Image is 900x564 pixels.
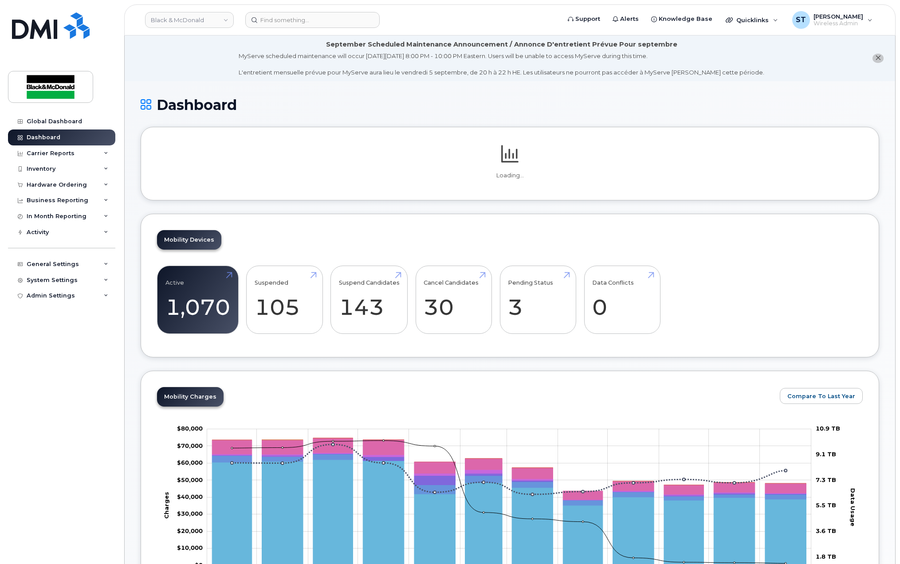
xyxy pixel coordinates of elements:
[157,172,863,180] p: Loading...
[157,387,224,407] a: Mobility Charges
[177,527,203,534] tspan: $20,000
[177,493,203,500] g: $0
[177,476,203,483] g: $0
[592,270,652,329] a: Data Conflicts 0
[508,270,568,329] a: Pending Status 3
[780,388,863,404] button: Compare To Last Year
[177,459,203,466] g: $0
[177,442,203,449] tspan: $70,000
[177,493,203,500] tspan: $40,000
[816,527,836,534] tspan: 3.6 TB
[816,502,836,509] tspan: 5.5 TB
[157,230,221,250] a: Mobility Devices
[141,97,879,113] h1: Dashboard
[255,270,314,329] a: Suspended 105
[239,52,764,77] div: MyServe scheduled maintenance will occur [DATE][DATE] 8:00 PM - 10:00 PM Eastern. Users will be u...
[177,425,203,432] g: $0
[326,40,677,49] div: September Scheduled Maintenance Announcement / Annonce D'entretient Prévue Pour septembre
[162,492,169,519] tspan: Charges
[177,476,203,483] tspan: $50,000
[177,459,203,466] tspan: $60,000
[424,270,483,329] a: Cancel Candidates 30
[177,510,203,517] tspan: $30,000
[339,270,400,329] a: Suspend Candidates 143
[872,54,884,63] button: close notification
[816,553,836,560] tspan: 1.8 TB
[787,392,855,400] span: Compare To Last Year
[177,425,203,432] tspan: $80,000
[816,425,840,432] tspan: 10.9 TB
[816,476,836,483] tspan: 7.3 TB
[177,544,203,552] tspan: $10,000
[177,544,203,552] g: $0
[165,270,230,329] a: Active 1,070
[816,450,836,458] tspan: 9.1 TB
[177,527,203,534] g: $0
[177,442,203,449] g: $0
[849,488,857,526] tspan: Data Usage
[177,510,203,517] g: $0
